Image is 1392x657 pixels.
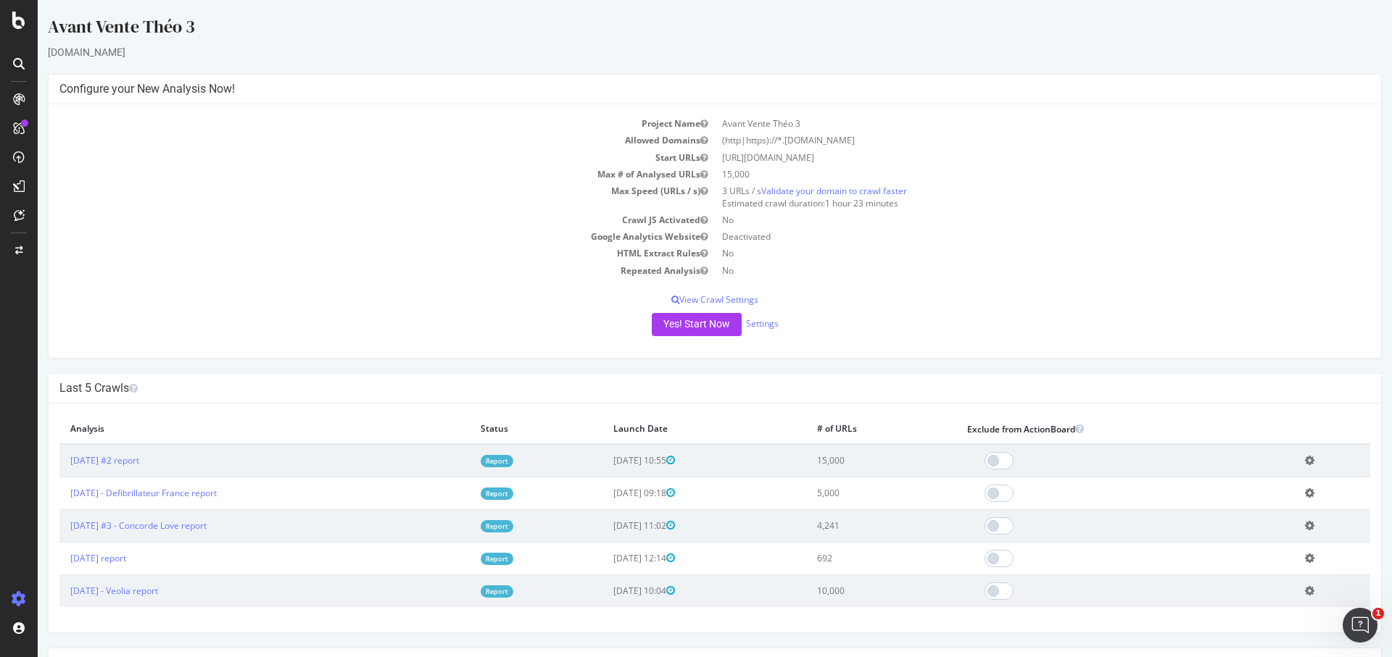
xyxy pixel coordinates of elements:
td: 692 [768,542,919,574]
p: View Crawl Settings [22,293,1333,306]
td: HTML Extract Rules [22,245,677,261]
h4: Configure your New Analysis Now! [22,82,1333,96]
th: Analysis [22,414,432,444]
iframe: Intercom live chat [1343,608,1377,643]
span: 1 hour 23 minutes [787,197,861,209]
a: Report [443,455,476,467]
a: [DATE] #2 report [33,454,101,466]
a: [DATE] - Defibrillateur France report [33,487,179,499]
span: [DATE] 11:02 [576,519,637,532]
td: 15,000 [768,444,919,477]
th: # of URLs [768,414,919,444]
td: Max # of Analysed URLs [22,166,677,183]
td: Max Speed (URLs / s) [22,183,677,212]
td: 3 URLs / s Estimated crawl duration: [677,183,1333,212]
td: 10,000 [768,574,919,607]
span: 1 [1372,608,1384,619]
td: No [677,245,1333,261]
td: Repeated Analysis [22,262,677,279]
a: Report [443,487,476,500]
a: Report [443,520,476,532]
div: [DOMAIN_NAME] [10,45,1344,59]
td: 5,000 [768,477,919,509]
span: [DATE] 12:14 [576,552,637,564]
td: 15,000 [677,166,1333,183]
td: [URL][DOMAIN_NAME] [677,149,1333,166]
td: 4,241 [768,509,919,542]
th: Status [432,414,565,444]
button: Yes! Start Now [614,313,704,336]
td: No [677,212,1333,228]
th: Exclude from ActionBoard [919,414,1256,444]
th: Launch Date [565,414,768,444]
td: Google Analytics Website [22,228,677,245]
a: Validate your domain to crawl faster [724,185,869,197]
td: Project Name [22,115,677,132]
a: Settings [708,317,741,330]
div: Avant Vente Théo 3 [10,14,1344,45]
a: [DATE] report [33,552,88,564]
td: Allowed Domains [22,132,677,148]
a: [DATE] #3 - Concorde Love report [33,519,169,532]
span: [DATE] 10:04 [576,585,637,597]
td: Start URLs [22,149,677,166]
a: Report [443,553,476,565]
a: Report [443,585,476,598]
td: Deactivated [677,228,1333,245]
a: [DATE] - Veolia report [33,585,120,597]
td: Crawl JS Activated [22,212,677,228]
td: No [677,262,1333,279]
td: (http|https)://*.[DOMAIN_NAME] [677,132,1333,148]
h4: Last 5 Crawls [22,381,1333,396]
span: [DATE] 10:55 [576,454,637,466]
td: Avant Vente Théo 3 [677,115,1333,132]
span: [DATE] 09:18 [576,487,637,499]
